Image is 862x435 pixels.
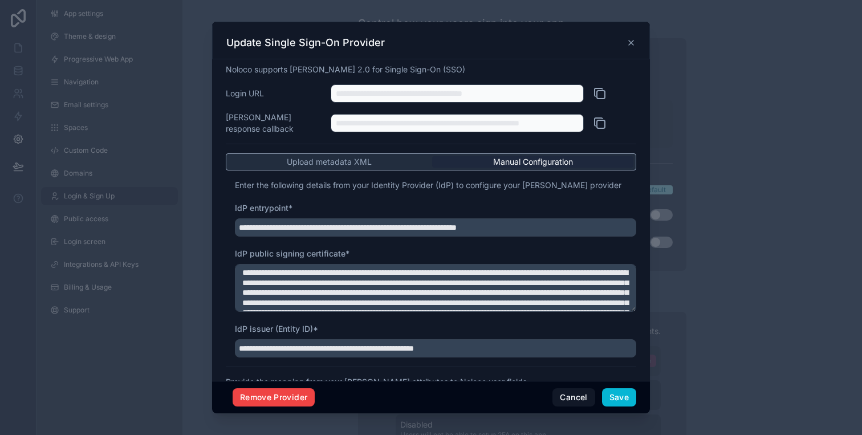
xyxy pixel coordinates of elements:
[552,388,595,406] button: Cancel
[235,339,636,357] input: issuer
[235,248,349,259] label: IdP public signing certificate*
[233,388,315,406] button: Remove Provider
[235,323,318,335] label: IdP issuer (Entity ID)*
[493,156,573,168] span: Manual Configuration
[226,112,322,135] p: [PERSON_NAME] response callback
[235,180,636,191] p: Enter the following details from your Identity Provider (IdP) to configure your [PERSON_NAME] pro...
[226,36,385,50] h3: Update Single Sign-On Provider
[235,202,292,214] label: IdP entrypoint*
[226,64,636,75] p: Noloco supports [PERSON_NAME] 2.0 for Single Sign-On (SSO)
[287,156,372,168] span: Upload metadata XML
[602,388,636,406] button: Save
[235,264,636,312] textarea: cert
[226,84,322,103] p: Login URL
[235,218,636,237] input: entry-point
[226,376,636,388] p: Provide the mapping from your [PERSON_NAME] attributes to Noloco user fields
